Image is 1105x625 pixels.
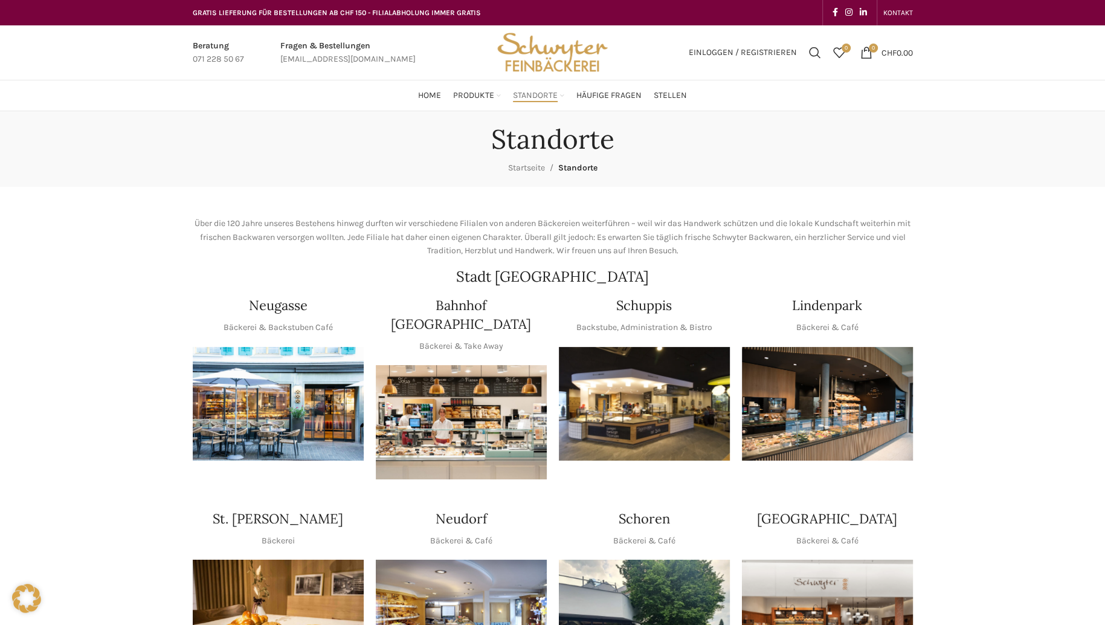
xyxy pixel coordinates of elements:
[193,8,481,17] span: GRATIS LIEFERUNG FÜR BESTELLUNGEN AB CHF 150 - FILIALABHOLUNG IMMER GRATIS
[193,347,364,461] img: Neugasse
[576,90,642,102] span: Häufige Fragen
[419,340,503,353] p: Bäckerei & Take Away
[193,217,913,257] p: Über die 120 Jahre unseres Bestehens hinweg durften wir verschiedene Filialen von anderen Bäckere...
[576,321,712,334] p: Backstube, Administration & Bistro
[842,44,851,53] span: 0
[881,47,897,57] span: CHF
[842,4,856,21] a: Instagram social link
[689,48,797,57] span: Einloggen / Registrieren
[796,321,859,334] p: Bäckerei & Café
[418,83,441,108] a: Home
[559,347,730,461] img: 150130-Schwyter-013
[249,296,308,315] h4: Neugasse
[436,510,487,528] h4: Neudorf
[877,1,919,25] div: Secondary navigation
[803,40,827,65] a: Suchen
[418,90,441,102] span: Home
[854,40,919,65] a: 0 CHF0.00
[869,44,878,53] span: 0
[376,365,547,479] div: 1 / 1
[493,25,611,80] img: Bäckerei Schwyter
[376,365,547,479] img: Bahnhof St. Gallen
[430,534,492,548] p: Bäckerei & Café
[376,296,547,334] h4: Bahnhof [GEOGRAPHIC_DATA]
[193,270,913,284] h2: Stadt [GEOGRAPHIC_DATA]
[453,90,494,102] span: Produkte
[558,163,598,173] span: Standorte
[187,83,919,108] div: Main navigation
[856,4,871,21] a: Linkedin social link
[224,321,333,334] p: Bäckerei & Backstuben Café
[576,83,642,108] a: Häufige Fragen
[654,90,687,102] span: Stellen
[792,296,862,315] h4: Lindenpark
[883,1,913,25] a: KONTAKT
[493,47,611,57] a: Site logo
[742,347,913,461] img: 017-e1571925257345
[280,39,416,66] a: Infobox link
[654,83,687,108] a: Stellen
[796,534,859,548] p: Bäckerei & Café
[513,90,558,102] span: Standorte
[881,47,913,57] bdi: 0.00
[613,534,675,548] p: Bäckerei & Café
[213,510,343,528] h4: St. [PERSON_NAME]
[827,40,851,65] a: 0
[513,83,564,108] a: Standorte
[491,123,614,155] h1: Standorte
[619,510,670,528] h4: Schoren
[827,40,851,65] div: Meine Wunschliste
[262,534,295,548] p: Bäckerei
[883,8,913,17] span: KONTAKT
[742,347,913,461] div: 1 / 1
[616,296,672,315] h4: Schuppis
[508,163,545,173] a: Startseite
[829,4,842,21] a: Facebook social link
[559,347,730,461] div: 1 / 1
[683,40,803,65] a: Einloggen / Registrieren
[757,510,897,528] h4: [GEOGRAPHIC_DATA]
[193,347,364,461] div: 1 / 1
[193,39,244,66] a: Infobox link
[453,83,501,108] a: Produkte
